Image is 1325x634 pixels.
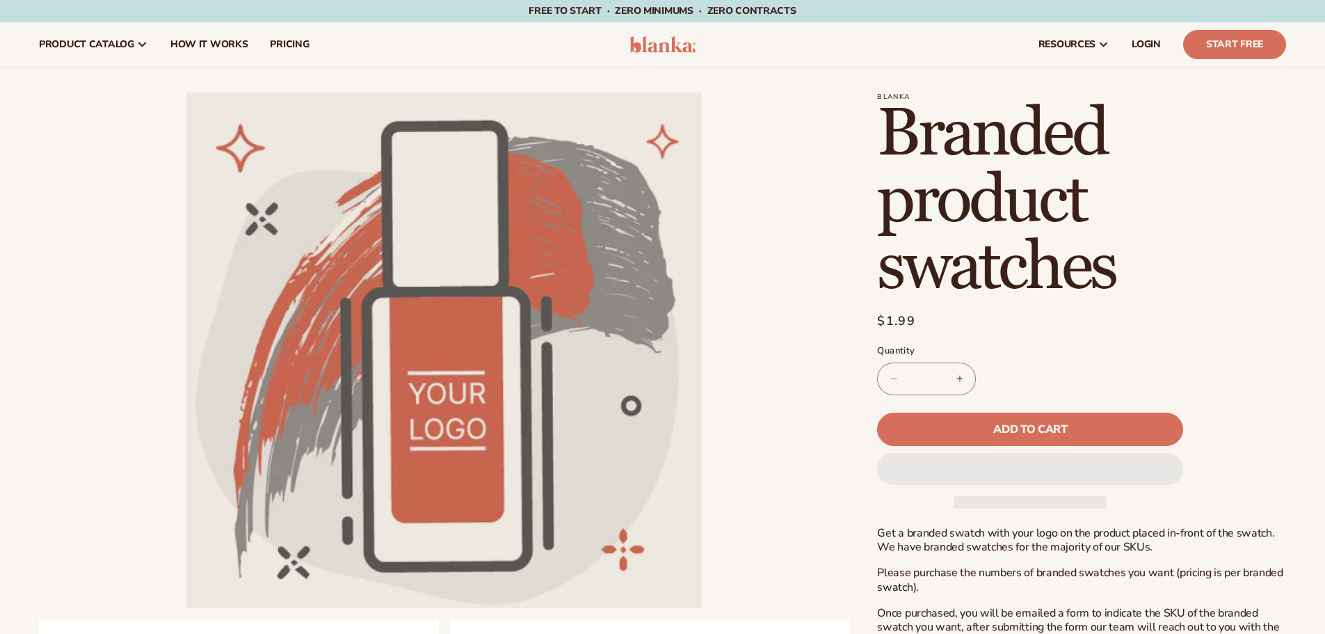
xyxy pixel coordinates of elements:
[270,39,309,50] span: pricing
[1121,22,1172,67] a: LOGIN
[877,566,1286,595] p: Please purchase the numbers of branded swatches you want (pricing is per branded swatch).
[1132,39,1161,50] span: LOGIN
[877,93,1286,101] p: Blanka
[39,39,134,50] span: product catalog
[629,36,696,53] img: logo
[877,413,1183,446] button: Add to cart
[529,4,796,17] span: Free to start · ZERO minimums · ZERO contracts
[877,101,1286,301] h1: Branded product swatches
[877,526,1286,555] p: Get a branded swatch with your logo on the product placed in-front of the swatch. We have branded...
[159,22,259,67] a: How It Works
[993,424,1067,435] span: Add to cart
[170,39,248,50] span: How It Works
[1027,22,1121,67] a: resources
[1038,39,1095,50] span: resources
[1183,30,1286,59] a: Start Free
[877,312,915,331] span: $1.99
[877,344,1183,358] label: Quantity
[259,22,320,67] a: pricing
[28,22,159,67] a: product catalog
